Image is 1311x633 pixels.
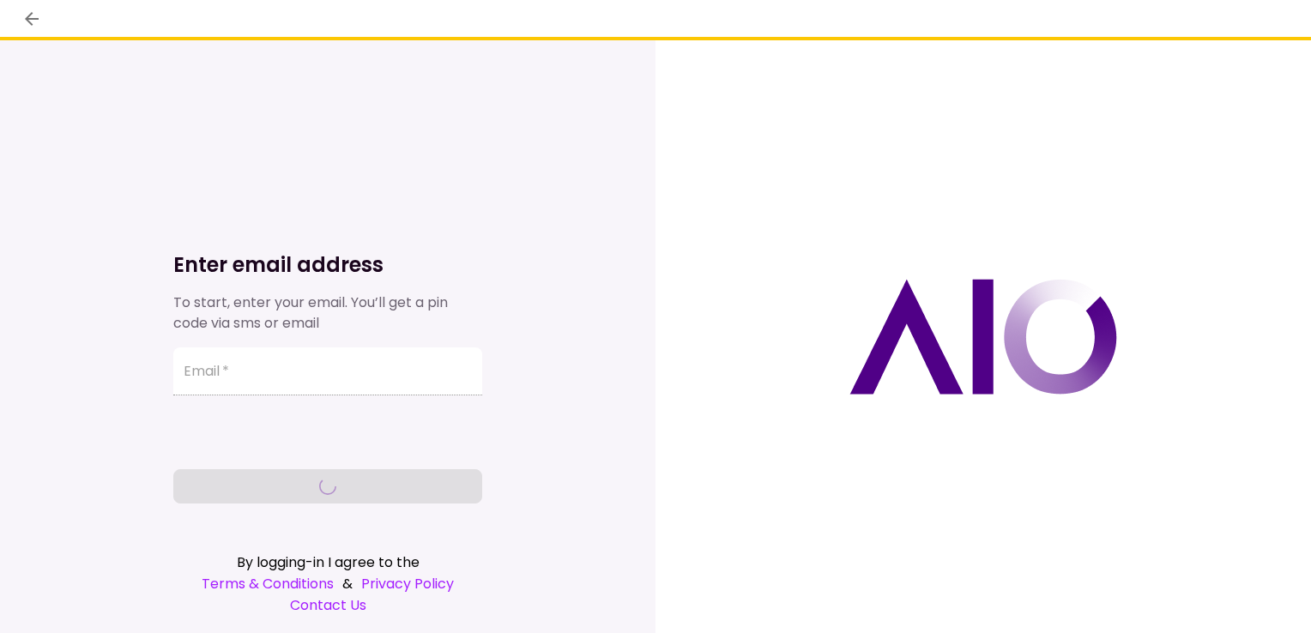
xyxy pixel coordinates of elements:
[202,573,334,594] a: Terms & Conditions
[173,573,482,594] div: &
[17,4,46,33] button: back
[173,251,482,279] h1: Enter email address
[849,279,1117,395] img: AIO logo
[173,552,482,573] div: By logging-in I agree to the
[173,292,482,334] div: To start, enter your email. You’ll get a pin code via sms or email
[361,573,454,594] a: Privacy Policy
[173,594,482,616] a: Contact Us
